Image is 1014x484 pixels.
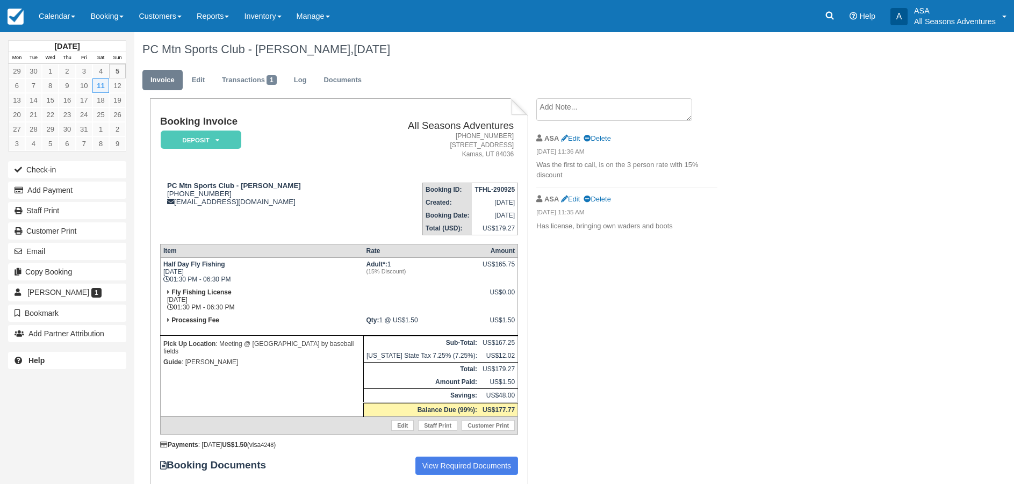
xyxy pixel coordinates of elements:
b: Help [28,356,45,365]
button: Email [8,243,126,260]
th: Tue [25,52,42,64]
strong: ASA [544,195,559,203]
a: Delete [584,195,610,203]
a: 17 [76,93,92,107]
th: Wed [42,52,59,64]
div: : [DATE] (visa ) [160,441,518,449]
a: 13 [9,93,25,107]
a: Invoice [142,70,183,91]
th: Amount [480,244,518,258]
a: Help [8,352,126,369]
button: Add Payment [8,182,126,199]
a: Edit [561,134,580,142]
a: Delete [584,134,610,142]
a: 10 [76,78,92,93]
strong: Half Day Fly Fishing [163,261,225,268]
a: 30 [25,64,42,78]
img: checkfront-main-nav-mini-logo.png [8,9,24,25]
strong: Qty [366,316,379,324]
th: Total (USD): [423,222,472,235]
p: : Meeting @ [GEOGRAPHIC_DATA] by baseball fields [163,338,361,357]
td: US$167.25 [480,336,518,350]
strong: Booking Documents [160,459,276,471]
a: 20 [9,107,25,122]
a: 6 [9,78,25,93]
a: 28 [25,122,42,136]
th: Created: [423,196,472,209]
button: Copy Booking [8,263,126,280]
a: Documents [315,70,370,91]
a: Deposit [160,130,238,150]
em: Deposit [161,131,241,149]
strong: US$177.77 [483,406,515,414]
a: Customer Print [462,420,515,431]
a: 21 [25,107,42,122]
a: 4 [25,136,42,151]
th: Booking Date: [423,209,472,222]
a: 3 [9,136,25,151]
strong: US$1.50 [222,441,247,449]
address: [PHONE_NUMBER] [STREET_ADDRESS] Kamas, UT 84036 [362,132,514,159]
td: 1 @ US$1.50 [363,314,480,336]
a: 7 [76,136,92,151]
button: Add Partner Attribution [8,325,126,342]
a: 29 [42,122,59,136]
a: View Required Documents [415,457,519,475]
a: 9 [59,78,75,93]
a: 8 [92,136,109,151]
td: [DATE] [472,209,517,222]
h1: Booking Invoice [160,116,357,127]
a: 1 [42,64,59,78]
a: 6 [59,136,75,151]
td: US$179.27 [480,363,518,376]
th: Rate [363,244,480,258]
a: Edit [391,420,414,431]
td: [DATE] 01:30 PM - 06:30 PM [160,286,363,314]
p: Has license, bringing own waders and boots [536,221,717,232]
span: 1 [91,288,102,298]
a: 2 [59,64,75,78]
a: 27 [9,122,25,136]
div: US$0.00 [483,288,515,305]
a: 24 [76,107,92,122]
span: 1 [267,75,277,85]
a: Log [286,70,315,91]
a: Edit [561,195,580,203]
strong: Guide [163,358,182,366]
em: [DATE] 11:36 AM [536,147,717,159]
a: 16 [59,93,75,107]
strong: ASA [544,134,559,142]
span: Help [859,12,875,20]
div: [PHONE_NUMBER] [EMAIL_ADDRESS][DOMAIN_NAME] [160,182,357,206]
em: [DATE] 11:35 AM [536,208,717,220]
a: 14 [25,93,42,107]
strong: Payments [160,441,198,449]
td: 1 [363,258,480,286]
th: Mon [9,52,25,64]
td: [DATE] [472,196,517,209]
a: 15 [42,93,59,107]
td: US$179.27 [472,222,517,235]
p: ASA [914,5,996,16]
th: Sat [92,52,109,64]
th: Balance Due (99%): [363,403,480,417]
strong: Fly Fishing License [171,288,231,296]
a: Edit [184,70,213,91]
td: US$12.02 [480,349,518,363]
th: Amount Paid: [363,375,480,389]
a: 31 [76,122,92,136]
button: Bookmark [8,305,126,322]
a: 25 [92,107,109,122]
a: 30 [59,122,75,136]
th: Sub-Total: [363,336,480,350]
div: US$165.75 [483,261,515,277]
a: Staff Print [418,420,457,431]
p: Was the first to call, is on the 3 person rate with 15% discount [536,160,717,180]
strong: Adult* [366,261,387,268]
td: US$48.00 [480,389,518,403]
strong: [DATE] [54,42,80,50]
a: 11 [92,78,109,93]
i: Help [850,12,857,20]
a: 4 [92,64,109,78]
em: (15% Discount) [366,268,477,274]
